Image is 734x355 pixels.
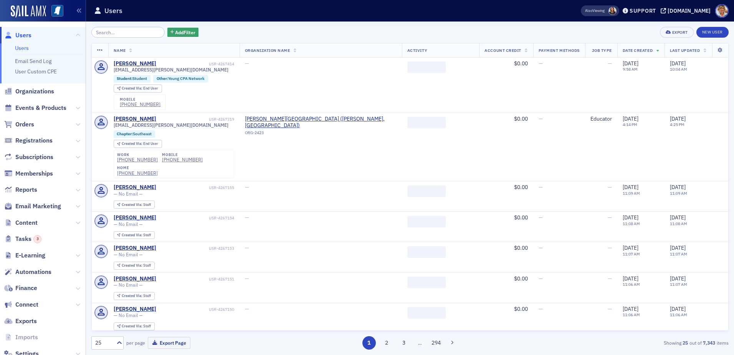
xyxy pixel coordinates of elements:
div: Export [672,30,688,35]
a: [PERSON_NAME] [114,184,156,191]
span: E-Learning [15,251,45,260]
span: — [245,184,249,191]
time: 11:06 AM [623,282,640,287]
div: Created Via: End User [114,140,162,148]
time: 11:07 AM [623,251,640,257]
a: Other:Young CPA Network [157,76,205,81]
span: — [245,214,249,221]
span: — [539,184,543,191]
div: End User [122,142,158,146]
span: [DATE] [670,275,686,282]
a: Finance [4,284,37,292]
button: [DOMAIN_NAME] [661,8,713,13]
span: — [245,60,249,67]
div: End User [122,86,158,91]
span: Exports [15,317,37,325]
a: Content [4,219,38,227]
span: $0.00 [514,244,528,251]
a: [PHONE_NUMBER] [120,101,160,107]
div: USR-4267154 [157,216,234,221]
span: [DATE] [623,244,638,251]
div: work [117,153,158,157]
span: [EMAIL_ADDRESS][PERSON_NAME][DOMAIN_NAME] [114,67,228,73]
span: Created Via : [122,232,143,237]
span: Content [15,219,38,227]
span: ‌ [407,277,446,288]
span: [DATE] [670,214,686,221]
div: Created Via: Staff [114,322,155,330]
span: — [608,305,612,312]
div: [PERSON_NAME] [114,306,156,313]
a: Chapter:Southeast [117,131,152,136]
span: Account Credit [484,48,521,53]
div: 25 [95,339,112,347]
a: [PERSON_NAME] [114,275,156,282]
span: — No Email — [114,221,143,227]
div: [PHONE_NUMBER] [117,157,158,163]
span: $0.00 [514,275,528,282]
a: Users [4,31,31,40]
div: Created Via: End User [114,85,162,93]
div: Showing out of items [522,339,729,346]
span: Organization Name [245,48,290,53]
span: ‌ [407,216,446,227]
div: Created Via: Staff [114,201,155,209]
a: Tasks3 [4,235,41,243]
span: Job Type [592,48,612,53]
span: [DATE] [623,60,638,67]
span: [DATE] [623,184,638,191]
a: Email Marketing [4,202,61,211]
a: Subscriptions [4,153,53,161]
button: 294 [430,336,443,350]
span: — [539,305,543,312]
div: USR-4267153 [157,246,234,251]
div: Created Via: Staff [114,262,155,270]
span: $0.00 [514,115,528,122]
a: Registrations [4,136,53,145]
span: $0.00 [514,214,528,221]
span: Created Via : [122,86,143,91]
span: Connect [15,300,38,309]
time: 11:06 AM [623,312,640,317]
span: Tasks [15,235,41,243]
span: — No Email — [114,312,143,318]
a: [PERSON_NAME] [114,116,156,123]
span: [DATE] [623,275,638,282]
div: Staff [122,203,151,207]
span: ‌ [407,246,446,258]
span: — No Email — [114,252,143,257]
span: ‌ [407,61,446,73]
a: [PERSON_NAME] [114,60,156,67]
span: Add Filter [175,29,195,36]
div: Created Via: Staff [114,292,155,300]
a: [PHONE_NUMBER] [117,170,158,176]
strong: 7,343 [702,339,717,346]
span: $0.00 [514,60,528,67]
span: Payment Methods [539,48,580,53]
span: ‌ [407,117,446,128]
div: Also [585,8,592,13]
span: Created Via : [122,202,143,207]
span: Student : [117,76,132,81]
a: User Custom CPE [15,68,57,75]
a: Orders [4,120,34,129]
button: Export Page [148,337,190,349]
div: 3 [33,235,41,243]
div: ORG-2423 [245,130,397,138]
div: home [117,166,158,170]
span: Other : [157,76,168,81]
time: 11:08 AM [623,221,640,226]
span: Subscriptions [15,153,53,161]
span: Noma Burge [608,7,617,15]
a: Exports [4,317,37,325]
span: Created Via : [122,293,143,298]
div: USR-4267150 [157,307,234,312]
span: Orders [15,120,34,129]
a: Automations [4,268,51,276]
span: [EMAIL_ADDRESS][PERSON_NAME][DOMAIN_NAME] [114,122,228,128]
label: per page [126,339,145,346]
a: Student:Student [117,76,147,81]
